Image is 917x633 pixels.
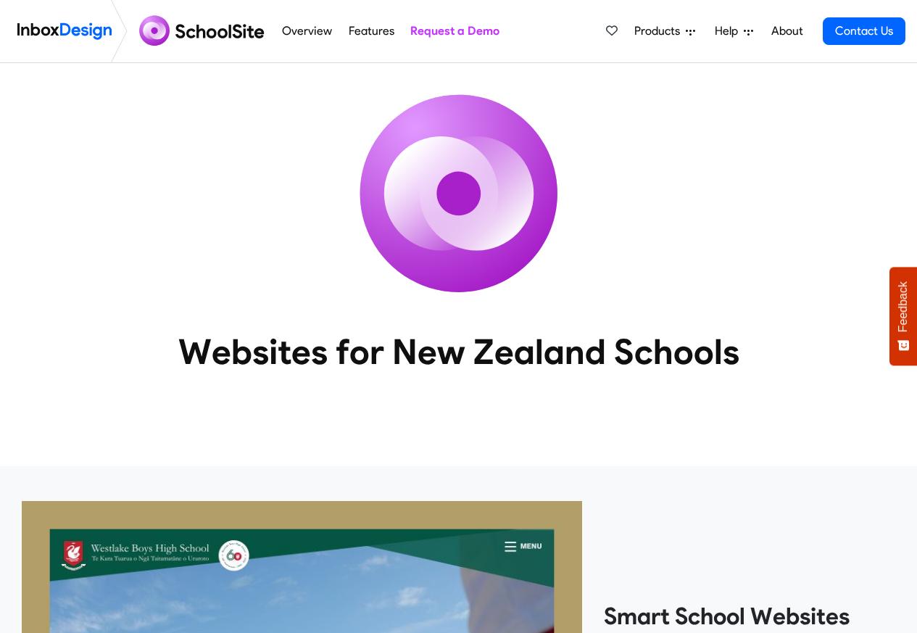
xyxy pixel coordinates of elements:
[897,281,910,332] span: Feedback
[328,63,589,324] img: icon_schoolsite.svg
[889,267,917,365] button: Feedback - Show survey
[278,17,336,46] a: Overview
[767,17,807,46] a: About
[715,22,744,40] span: Help
[628,17,701,46] a: Products
[604,602,895,631] heading: Smart School Websites
[709,17,759,46] a: Help
[406,17,503,46] a: Request a Demo
[634,22,686,40] span: Products
[133,14,274,49] img: schoolsite logo
[344,17,398,46] a: Features
[115,330,803,373] heading: Websites for New Zealand Schools
[823,17,905,45] a: Contact Us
